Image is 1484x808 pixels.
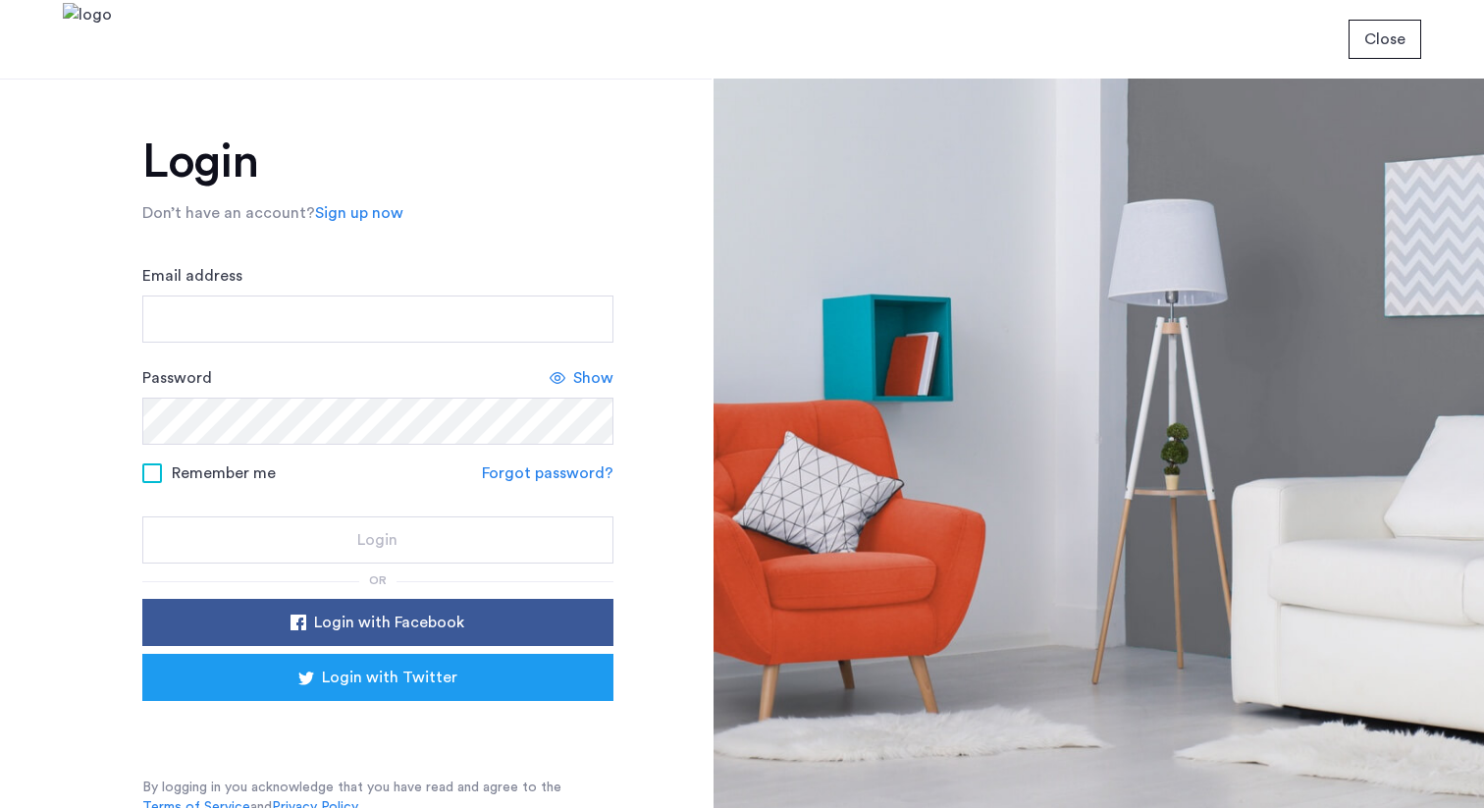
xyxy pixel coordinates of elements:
button: button [142,516,613,564]
a: Forgot password? [482,461,613,485]
span: Login with Facebook [314,611,464,634]
img: logo [63,3,112,77]
span: Remember me [172,461,276,485]
span: Close [1364,27,1405,51]
span: Login with Twitter [322,666,457,689]
span: Show [573,366,613,390]
span: Login [357,528,397,552]
a: Sign up now [315,201,403,225]
button: button [1349,20,1421,59]
span: Don’t have an account? [142,205,315,221]
button: button [142,654,613,701]
label: Password [142,366,212,390]
span: or [369,574,387,586]
h1: Login [142,138,613,186]
button: button [142,599,613,646]
label: Email address [142,264,242,288]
